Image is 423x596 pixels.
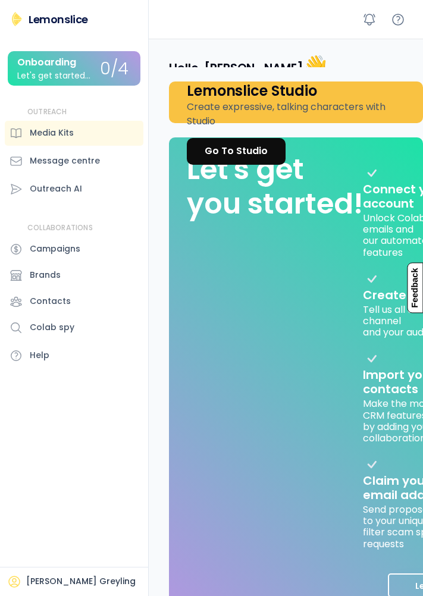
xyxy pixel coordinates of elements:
h4: Lemonslice Studio [187,81,317,100]
div: [PERSON_NAME] Greyling [26,576,136,588]
div: Onboarding [17,57,76,68]
div: Let's get started... [17,71,90,80]
div: Campaigns [30,243,80,255]
img: Lemonslice [10,12,24,26]
div: Colab spy [30,321,74,334]
div: COLLABORATIONS [27,223,93,233]
h4: Hello, [PERSON_NAME] [169,53,327,78]
div: Go To Studio [205,144,268,158]
div: Brands [30,269,61,281]
div: Let's get you started! [187,152,363,221]
div: Help [30,349,49,362]
div: Lemonslice [29,12,88,27]
div: Media Kits [30,127,74,139]
div: Contacts [30,295,71,308]
div: Create expressive, talking characters with Studio [187,100,402,128]
div: 0/4 [100,60,129,79]
div: Message centre [30,155,100,167]
div: Outreach AI [30,183,82,195]
div: OUTREACH [27,107,67,117]
font: 👋 [303,52,327,79]
a: Go To Studio [187,138,286,165]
